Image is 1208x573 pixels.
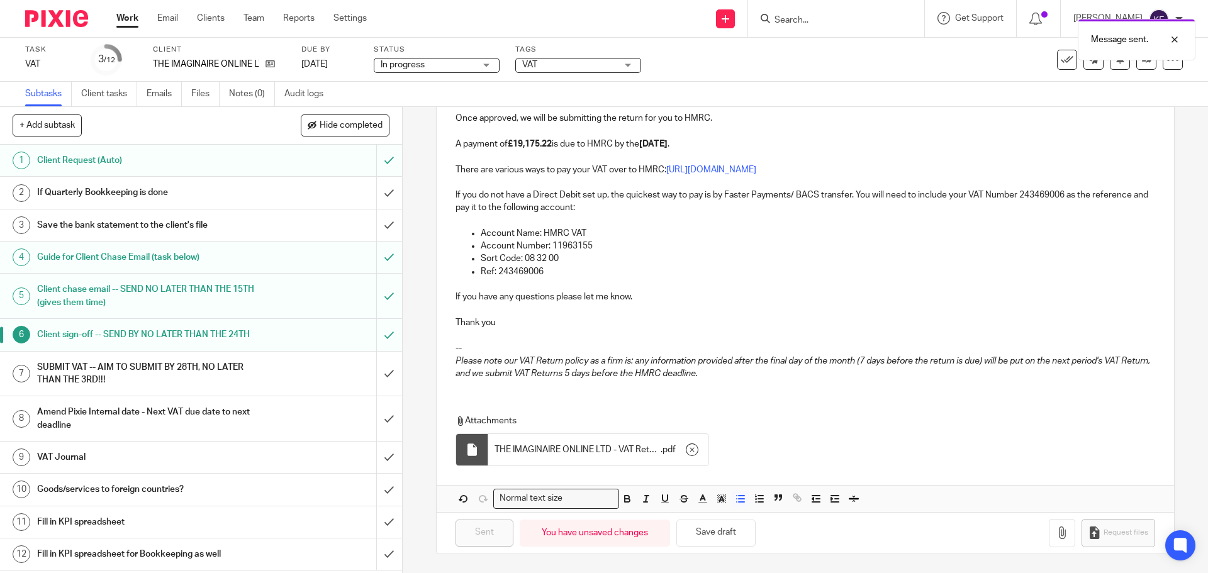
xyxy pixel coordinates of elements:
p: Ref: 243469006 [481,265,1155,278]
button: + Add subtask [13,114,82,136]
h1: SUBMIT VAT -- AIM TO SUBMIT BY 28TH, NO LATER THAN THE 3RD!!! [37,358,255,390]
div: VAT [25,58,75,70]
div: 2 [13,184,30,202]
em: Please note our VAT Return policy as a firm is: any information provided after the final day of t... [456,357,1152,378]
strong: £19,175.22 [508,140,552,148]
p: THE IMAGINAIRE ONLINE LTD [153,58,259,70]
a: Email [157,12,178,25]
h1: Amend Pixie Internal date - Next VAT due date to next deadline [37,403,255,435]
div: 5 [13,287,30,305]
span: Request files [1104,528,1148,538]
div: . [488,434,708,465]
p: Attachments [456,414,1131,427]
div: 3 [98,52,115,67]
p: Message sent. [1091,33,1148,46]
button: Hide completed [301,114,389,136]
a: Audit logs [284,82,333,106]
span: VAT [522,60,537,69]
strong: [DATE] [639,140,668,148]
p: -- [456,342,1155,354]
a: Team [243,12,264,25]
h1: Client Request (Auto) [37,151,255,170]
label: Client [153,45,286,55]
button: Request files [1082,519,1155,547]
p: If you have any questions please let me know. [456,291,1155,303]
small: /12 [104,57,115,64]
p: If you do not have a Direct Debit set up, the quickest way to pay is by Faster Payments/ BACS tra... [456,189,1155,214]
h1: Client sign-off -- SEND BY NO LATER THAN THE 24TH [37,325,255,344]
h1: Guide for Client Chase Email (task below) [37,248,255,267]
label: Tags [515,45,641,55]
h1: Save the bank statement to the client's file [37,216,255,235]
span: In progress [381,60,425,69]
a: Settings [333,12,367,25]
a: [URL][DOMAIN_NAME] [666,165,756,174]
div: 3 [13,216,30,234]
a: Reports [283,12,315,25]
div: 8 [13,410,30,428]
a: Files [191,82,220,106]
h1: If Quarterly Bookkeeping is done [37,183,255,202]
a: Subtasks [25,82,72,106]
div: 9 [13,448,30,466]
button: Save draft [676,520,756,547]
p: There are various ways to pay your VAT over to HMRC: [456,164,1155,176]
h1: Fill in KPI spreadsheet for Bookkeeping as well [37,545,255,564]
a: Client tasks [81,82,137,106]
a: Emails [147,82,182,106]
p: A payment of is due to HMRC by the . [456,138,1155,150]
span: [DATE] [301,60,328,69]
div: 7 [13,365,30,382]
div: 1 [13,152,30,169]
span: Hide completed [320,121,383,131]
h1: Client chase email -- SEND NO LATER THAN THE 15TH (gives them time) [37,280,255,312]
h1: Fill in KPI spreadsheet [37,513,255,531]
img: Pixie [25,10,88,27]
label: Task [25,45,75,55]
div: Search for option [493,489,619,508]
p: Once approved, we will be submitting the return for you to HMRC. [456,112,1155,125]
input: Sent [456,520,513,547]
p: Account Number: 11963155 [481,240,1155,252]
h1: Goods/services to foreign countries? [37,480,255,499]
img: svg%3E [1149,9,1169,29]
div: 10 [13,481,30,498]
div: You have unsaved changes [520,520,670,547]
p: Sort Code: 08 32 00 [481,252,1155,265]
div: 4 [13,248,30,266]
p: Thank you [456,316,1155,329]
div: 11 [13,513,30,531]
a: Clients [197,12,225,25]
span: THE IMAGINAIRE ONLINE LTD - VAT Return [495,443,661,456]
div: 12 [13,545,30,563]
div: 6 [13,326,30,343]
label: Due by [301,45,358,55]
input: Search for option [566,492,612,505]
span: pdf [663,443,676,456]
p: Account Name: HMRC VAT [481,227,1155,240]
a: Work [116,12,138,25]
span: Normal text size [496,492,565,505]
label: Status [374,45,500,55]
a: Notes (0) [229,82,275,106]
h1: VAT Journal [37,448,255,467]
